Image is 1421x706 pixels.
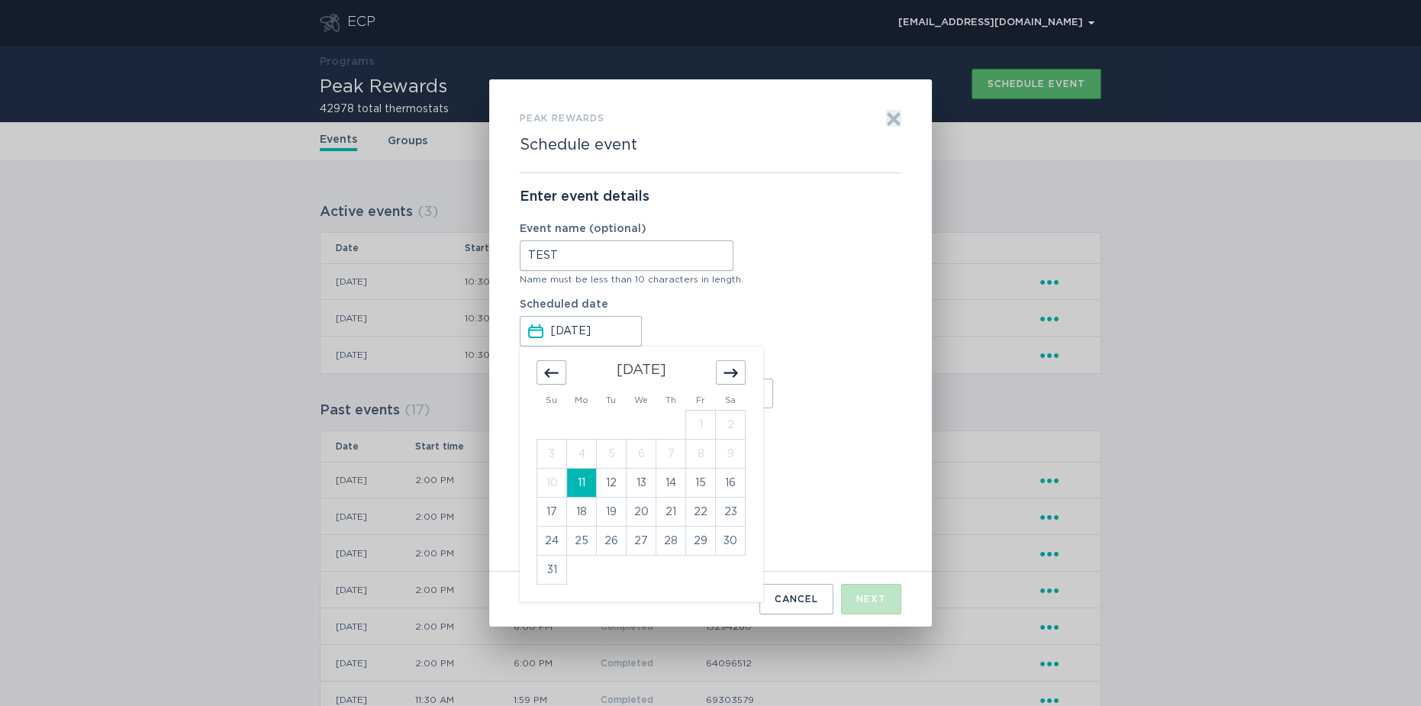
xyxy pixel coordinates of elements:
td: Selected. Monday, August 11, 2025 [567,469,597,498]
div: Move forward to switch to the next month. [716,360,746,385]
button: Cancel [759,584,833,614]
small: Tu [606,396,616,405]
label: Event name (optional) [520,224,733,234]
p: Enter event details [520,189,901,205]
td: Not available. Friday, August 1, 2025 [686,411,716,440]
td: Thursday, August 21, 2025 [656,498,686,527]
td: Not available. Tuesday, August 5, 2025 [597,440,627,469]
td: Tuesday, August 26, 2025 [597,527,627,556]
td: Friday, August 22, 2025 [686,498,716,527]
h3: Peak Rewards [520,110,604,127]
small: Mo [575,396,588,405]
strong: [DATE] [617,363,666,377]
td: Thursday, August 14, 2025 [656,469,686,498]
td: Wednesday, August 27, 2025 [627,527,656,556]
div: Form to create an event [489,79,932,627]
button: Exit [886,110,901,127]
small: Su [546,396,557,405]
td: Tuesday, August 12, 2025 [597,469,627,498]
td: Wednesday, August 13, 2025 [627,469,656,498]
h2: Schedule event [520,136,637,154]
small: Fr [696,396,705,405]
td: Thursday, August 28, 2025 [656,527,686,556]
small: We [634,396,648,405]
td: Not available. Sunday, August 3, 2025 [537,440,567,469]
td: Not available. Wednesday, August 6, 2025 [627,440,656,469]
td: Not available. Thursday, August 7, 2025 [656,440,686,469]
td: Wednesday, August 20, 2025 [627,498,656,527]
div: Calendar [520,347,763,602]
div: Next [856,595,886,604]
td: Tuesday, August 19, 2025 [597,498,627,527]
td: Monday, August 25, 2025 [567,527,597,556]
td: Sunday, August 17, 2025 [537,498,567,527]
td: Saturday, August 30, 2025 [716,527,746,556]
td: Not available. Monday, August 4, 2025 [567,440,597,469]
td: Saturday, August 23, 2025 [716,498,746,527]
button: Scheduled dateSelect a dateCalendar [528,323,543,340]
div: Name must be less than 10 characters in length. [520,275,901,284]
td: Friday, August 29, 2025 [686,527,716,556]
input: Event name (optional) [520,240,733,271]
input: Select a date [551,317,640,346]
td: Monday, August 18, 2025 [567,498,597,527]
td: Not available. Saturday, August 2, 2025 [716,411,746,440]
td: Sunday, August 24, 2025 [537,527,567,556]
td: Friday, August 15, 2025 [686,469,716,498]
button: Next [841,584,901,614]
div: Cancel [775,595,818,604]
td: Not available. Sunday, August 10, 2025 [537,469,567,498]
td: Sunday, August 31, 2025 [537,556,567,585]
label: Scheduled date [520,299,733,347]
td: Not available. Friday, August 8, 2025 [686,440,716,469]
div: Move backward to switch to the previous month. [536,360,566,385]
td: Not available. Saturday, August 9, 2025 [716,440,746,469]
td: Saturday, August 16, 2025 [716,469,746,498]
small: Sa [725,396,736,405]
small: Th [665,396,676,405]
